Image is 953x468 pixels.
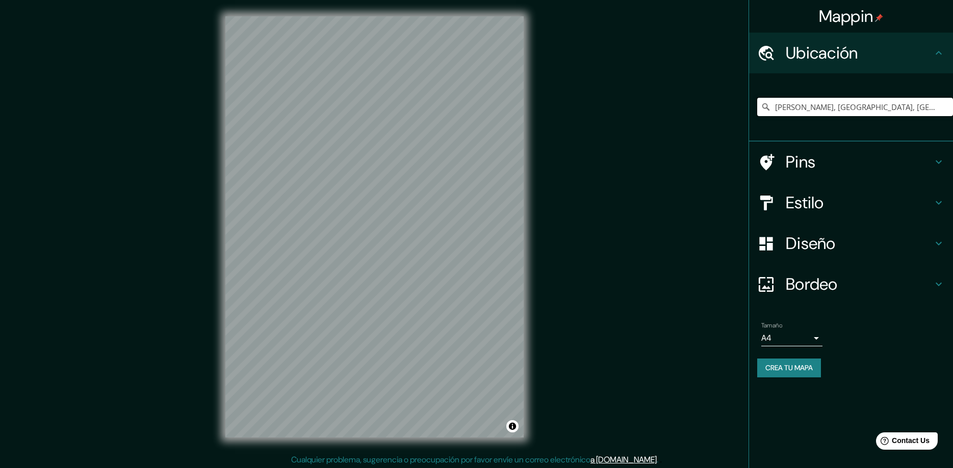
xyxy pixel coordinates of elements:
canvas: Mapa [225,16,524,437]
h4: Estilo [786,192,933,213]
div: Bordeo [749,264,953,305]
h4: Ubicación [786,43,933,63]
iframe: Help widget launcher [862,428,942,457]
label: Tamaño [761,321,782,330]
div: A4 [761,330,822,346]
div: . [660,454,662,466]
input: Elija su ciudad o área [757,98,953,116]
h4: Mappin [819,6,884,26]
a: a [DOMAIN_NAME] [590,454,657,465]
div: Pins [749,142,953,182]
div: Ubicación [749,33,953,73]
h4: Bordeo [786,274,933,294]
div: . [658,454,660,466]
button: Crea tu mapa [757,359,821,377]
p: Cualquier problema, sugerencia o preocupación por favor envíe un correo electrónico . [291,454,658,466]
div: Estilo [749,182,953,223]
div: Diseño [749,223,953,264]
button: Atribución de choques [506,420,519,432]
h4: Pins [786,152,933,172]
h4: Diseño [786,233,933,254]
img: pin-icon.png [875,14,883,22]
